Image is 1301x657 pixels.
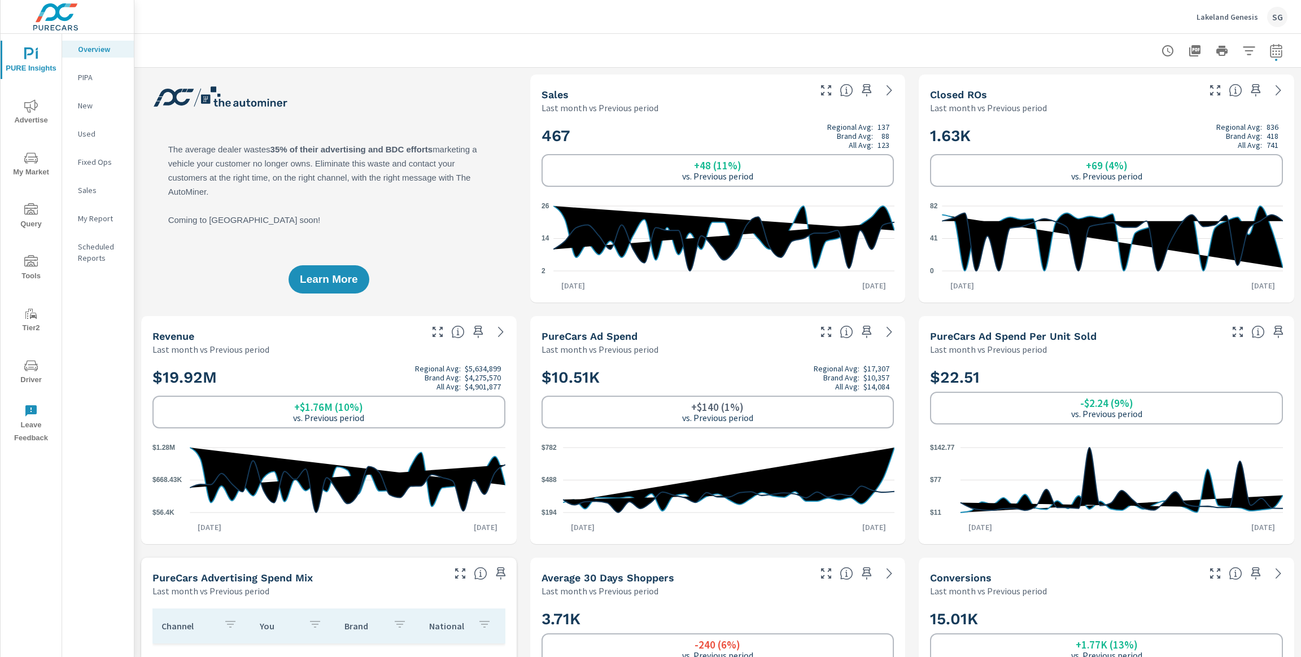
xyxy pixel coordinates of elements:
p: Last month vs Previous period [152,584,269,598]
h6: +69 (4%) [1086,160,1128,171]
button: Make Fullscreen [1229,323,1247,341]
a: See more details in report [880,323,898,341]
span: Advertise [4,99,58,127]
p: [DATE] [854,280,894,291]
div: Scheduled Reports [62,238,134,266]
p: [DATE] [961,522,1000,533]
p: vs. Previous period [682,171,753,181]
h5: PureCars Advertising Spend Mix [152,572,313,584]
button: Select Date Range [1265,40,1287,62]
span: Total cost of media for all PureCars channels for the selected dealership group over the selected... [840,325,853,339]
p: 88 [881,132,889,141]
p: Regional Avg: [827,122,873,132]
p: Last month vs Previous period [542,584,658,598]
p: Brand Avg: [837,132,873,141]
div: SG [1267,7,1287,27]
text: 14 [542,235,549,243]
h6: +$140 (1%) [691,401,744,413]
p: [DATE] [942,280,982,291]
div: Fixed Ops [62,154,134,170]
h5: Conversions [930,572,992,584]
h2: $19.92M [152,364,505,391]
text: $1.28M [152,444,175,452]
div: Overview [62,41,134,58]
button: Make Fullscreen [429,323,447,341]
p: Sales [78,185,125,196]
h2: $22.51 [930,367,1283,387]
a: See more details in report [880,564,898,582]
p: My Report [78,213,125,224]
p: $4,901,877 [465,382,501,391]
button: Make Fullscreen [817,323,835,341]
a: See more details in report [880,81,898,99]
p: Last month vs Previous period [152,343,269,356]
div: New [62,97,134,114]
h5: Closed ROs [930,89,987,100]
span: Save this to your personalized report [858,323,876,341]
p: Used [78,128,125,139]
h6: +1.77K (13%) [1076,639,1138,650]
p: $5,634,899 [465,364,501,373]
span: Average cost of advertising per each vehicle sold at the dealer over the selected date range. The... [1251,325,1265,339]
p: 741 [1267,141,1278,150]
div: My Report [62,210,134,227]
p: 836 [1267,122,1278,132]
text: $142.77 [930,444,955,452]
p: Overview [78,43,125,55]
h5: PureCars Ad Spend [542,330,638,342]
p: Brand [344,620,384,632]
text: 2 [542,267,545,275]
h2: 3.71K [542,609,894,629]
p: Last month vs Previous period [542,343,658,356]
span: Save this to your personalized report [1247,81,1265,99]
span: Save this to your personalized report [1269,323,1287,341]
span: Save this to your personalized report [1247,564,1265,582]
span: Number of Repair Orders Closed by the selected dealership group over the selected time range. [So... [1229,84,1242,97]
div: PIPA [62,69,134,86]
a: See more details in report [1269,81,1287,99]
p: Regional Avg: [814,364,859,373]
p: [DATE] [190,522,229,533]
text: 82 [930,202,938,210]
h5: PureCars Ad Spend Per Unit Sold [930,330,1097,342]
p: $4,275,570 [465,373,501,382]
div: Sales [62,182,134,199]
p: Channel [161,620,215,632]
span: Save this to your personalized report [469,323,487,341]
span: Tier2 [4,307,58,335]
text: $782 [542,444,557,452]
p: [DATE] [854,522,894,533]
h6: +48 (11%) [694,160,741,171]
span: The number of dealer-specified goals completed by a visitor. [Source: This data is provided by th... [1229,567,1242,580]
p: 418 [1267,132,1278,141]
span: Save this to your personalized report [492,564,510,582]
p: vs. Previous period [682,413,753,423]
span: Tools [4,255,58,283]
span: A rolling 30 day total of daily Shoppers on the dealership website, averaged over the selected da... [840,567,853,580]
h6: +$1.76M (10%) [294,401,363,413]
h2: $10.51K [542,364,894,391]
span: This table looks at how you compare to the amount of budget you spend per channel as opposed to y... [474,567,487,580]
button: Make Fullscreen [1206,564,1224,582]
div: Used [62,125,134,142]
p: $10,357 [863,373,889,382]
button: Make Fullscreen [1206,81,1224,99]
span: Save this to your personalized report [858,81,876,99]
p: [DATE] [563,522,603,533]
span: PURE Insights [4,47,58,75]
p: 123 [877,141,889,150]
p: Regional Avg: [1216,122,1262,132]
span: Total sales revenue over the selected date range. [Source: This data is sourced from the dealer’s... [451,325,465,339]
text: $668.43K [152,476,182,484]
p: All Avg: [835,382,859,391]
text: $11 [930,509,941,516]
p: 137 [877,122,889,132]
p: National [429,620,469,632]
p: You [260,620,299,632]
button: Print Report [1211,40,1233,62]
button: Make Fullscreen [817,81,835,99]
p: [DATE] [466,522,505,533]
p: [DATE] [1243,522,1283,533]
text: 26 [542,202,549,210]
p: All Avg: [1238,141,1262,150]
